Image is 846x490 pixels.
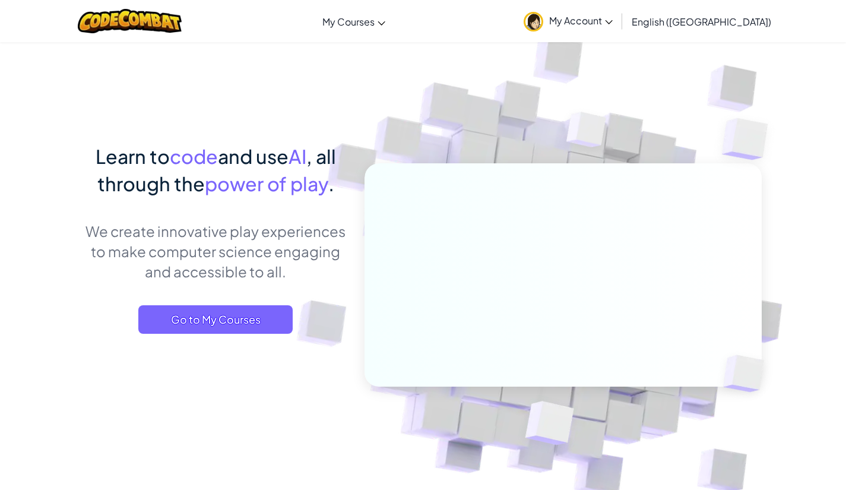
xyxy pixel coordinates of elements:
[626,5,777,37] a: English ([GEOGRAPHIC_DATA])
[78,9,182,33] img: CodeCombat logo
[218,144,289,168] span: and use
[85,221,347,282] p: We create innovative play experiences to make computer science engaging and accessible to all.
[698,89,801,189] img: Overlap cubes
[170,144,218,168] span: code
[328,172,334,195] span: .
[544,88,629,177] img: Overlap cubes
[138,305,293,334] a: Go to My Courses
[316,5,391,37] a: My Courses
[322,15,375,28] span: My Courses
[205,172,328,195] span: power of play
[549,14,613,27] span: My Account
[524,12,543,31] img: avatar
[289,144,306,168] span: AI
[96,144,170,168] span: Learn to
[703,330,792,417] img: Overlap cubes
[518,2,619,40] a: My Account
[496,376,602,475] img: Overlap cubes
[632,15,771,28] span: English ([GEOGRAPHIC_DATA])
